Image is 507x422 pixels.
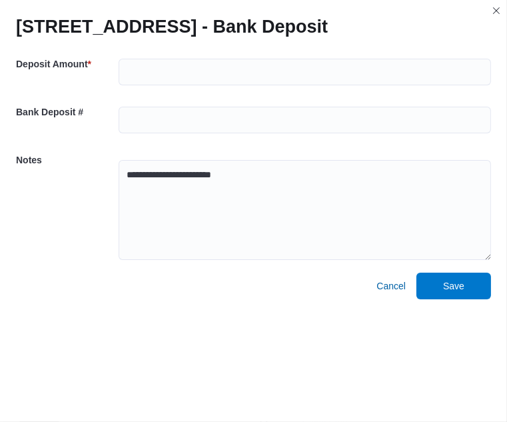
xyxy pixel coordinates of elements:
[16,99,116,125] h5: Bank Deposit #
[376,279,406,293] span: Cancel
[371,273,411,299] button: Cancel
[416,273,491,299] button: Save
[488,3,504,19] button: Closes this modal window
[16,16,328,37] h1: [STREET_ADDRESS] - Bank Deposit
[443,279,464,293] span: Save
[16,51,116,77] h5: Deposit Amount
[16,147,116,173] h5: Notes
